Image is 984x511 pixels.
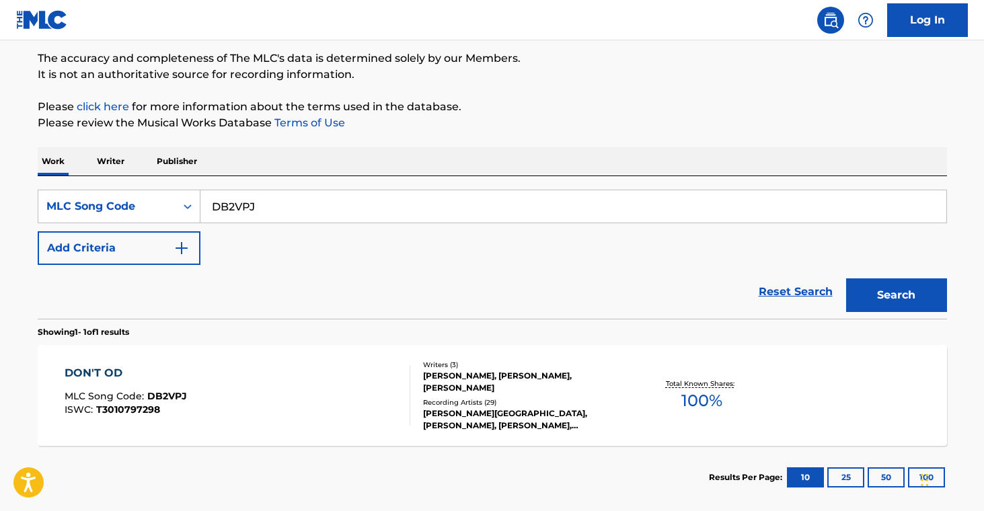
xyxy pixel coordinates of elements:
span: DB2VPJ [147,390,187,402]
p: Publisher [153,147,201,175]
p: Showing 1 - 1 of 1 results [38,326,129,338]
div: MLC Song Code [46,198,167,214]
img: search [823,12,839,28]
p: Please review the Musical Works Database [38,115,947,131]
span: ISWC : [65,403,96,416]
span: T3010797298 [96,403,160,416]
button: Search [846,278,947,312]
a: Log In [887,3,968,37]
p: It is not an authoritative source for recording information. [38,67,947,83]
p: Writer [93,147,128,175]
div: DON'T OD [65,365,187,381]
p: Please for more information about the terms used in the database. [38,99,947,115]
div: Drag [921,460,929,500]
button: 10 [787,467,824,487]
span: 100 % [681,389,722,413]
p: Results Per Page: [709,471,786,483]
button: Add Criteria [38,231,200,265]
a: DON'T ODMLC Song Code:DB2VPJISWC:T3010797298Writers (3)[PERSON_NAME], [PERSON_NAME], [PERSON_NAME... [38,345,947,446]
img: 9d2ae6d4665cec9f34b9.svg [174,240,190,256]
button: 100 [908,467,945,487]
img: MLC Logo [16,10,68,30]
iframe: Chat Widget [917,446,984,511]
form: Search Form [38,190,947,319]
a: Terms of Use [272,116,345,129]
a: click here [77,100,129,113]
div: Writers ( 3 ) [423,360,626,370]
p: Work [38,147,69,175]
div: [PERSON_NAME], [PERSON_NAME], [PERSON_NAME] [423,370,626,394]
p: Total Known Shares: [666,379,738,389]
a: Public Search [817,7,844,34]
a: Reset Search [752,277,839,307]
div: [PERSON_NAME][GEOGRAPHIC_DATA], [PERSON_NAME], [PERSON_NAME], [PERSON_NAME], [PERSON_NAME][GEOGRA... [423,407,626,432]
p: The accuracy and completeness of The MLC's data is determined solely by our Members. [38,50,947,67]
div: Help [852,7,879,34]
button: 50 [868,467,905,487]
span: MLC Song Code : [65,390,147,402]
button: 25 [827,467,864,487]
img: help [858,12,874,28]
div: Recording Artists ( 29 ) [423,397,626,407]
